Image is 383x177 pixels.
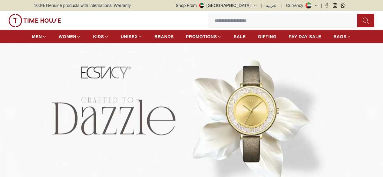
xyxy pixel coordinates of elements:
a: GIFTING [258,31,277,42]
img: ... [8,14,61,27]
button: العربية [266,2,278,8]
a: KIDS [93,31,108,42]
span: 100% Genuine products with International Warranty [34,2,131,8]
a: WOMEN [59,31,81,42]
span: MEN [32,34,42,40]
span: PROMOTIONS [186,34,217,40]
span: | [261,2,262,8]
a: SALE [234,31,246,42]
span: SALE [234,34,246,40]
a: BAGS [333,31,351,42]
span: BAGS [333,34,346,40]
div: Currency [286,2,306,8]
a: MEN [32,31,46,42]
a: PAY DAY SALE [289,31,322,42]
a: Whatsapp [341,3,345,8]
span: UNISEX [121,34,138,40]
img: United Arab Emirates [199,3,204,8]
a: Facebook [325,3,329,8]
span: BRANDS [154,34,174,40]
a: PROMOTIONS [186,31,222,42]
span: GIFTING [258,34,277,40]
span: | [281,2,282,8]
a: BRANDS [154,31,174,42]
span: WOMEN [59,34,77,40]
span: | [321,2,322,8]
span: PAY DAY SALE [289,34,322,40]
button: Shop From[GEOGRAPHIC_DATA] [176,2,258,8]
span: KIDS [93,34,104,40]
a: Instagram [333,3,337,8]
a: UNISEX [121,31,142,42]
